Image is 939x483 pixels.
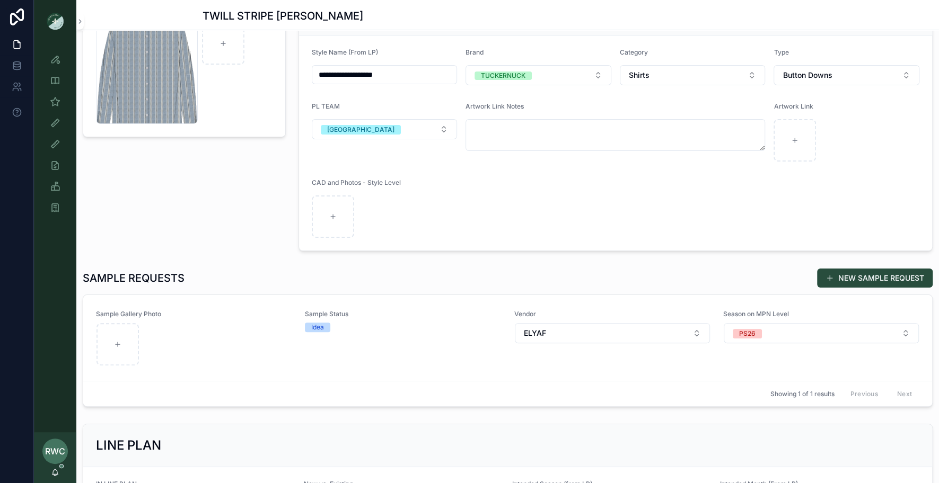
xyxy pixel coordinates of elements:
span: Vendor [514,310,710,318]
a: Sample Gallery PhotoSample StatusIdeaVendorSelect ButtonSeason on MPN LevelSelect Button [83,295,932,381]
span: Sample Status [305,310,501,318]
span: Category [620,48,648,56]
div: Idea [311,323,324,332]
button: Select Button [312,119,458,139]
span: Artwork Link Notes [466,102,524,110]
span: RWC [45,445,65,458]
button: Select Button [466,65,611,85]
button: Select Button [620,65,766,85]
span: PL TEAM [312,102,340,110]
span: Season on MPN Level [723,310,919,318]
button: Select Button [774,65,919,85]
span: Button Downs [783,70,832,80]
span: Showing 1 of 1 results [770,390,834,398]
h1: SAMPLE REQUESTS [83,271,185,285]
span: Style Name (From LP) [312,48,378,56]
span: Sample Gallery Photo [96,310,292,318]
span: Shirts [629,70,650,80]
h1: TWILL STRIPE [PERSON_NAME] [203,8,363,23]
button: NEW SAMPLE REQUEST [817,269,933,288]
img: App logo [47,13,64,30]
button: Select Button [724,323,919,343]
div: scrollable content [34,42,76,231]
span: Brand [466,48,484,56]
span: Artwork Link [774,102,813,110]
span: CAD and Photos - Style Level [312,178,401,186]
span: ELYAF [524,328,546,338]
h2: LINE PLAN [96,437,161,454]
div: [GEOGRAPHIC_DATA] [327,125,394,135]
div: PS26 [739,329,756,338]
div: TUCKERNUCK [481,71,525,80]
button: Select Button [515,323,710,343]
span: Type [774,48,788,56]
